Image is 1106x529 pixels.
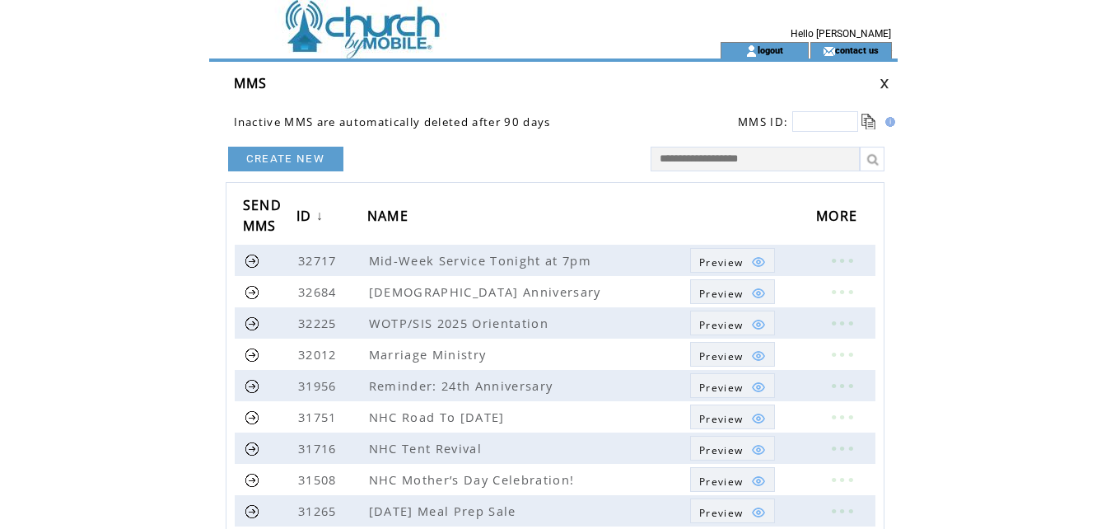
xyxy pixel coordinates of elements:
[369,283,605,300] span: [DEMOGRAPHIC_DATA] Anniversary
[699,287,743,301] span: Show MMS preview
[369,252,595,269] span: Mid-Week Service Tonight at 7pm
[880,117,895,127] img: help.gif
[751,349,766,363] img: eye.png
[298,283,341,300] span: 32684
[690,436,775,461] a: Preview
[369,503,520,519] span: [DATE] Meal Prep Sale
[690,248,775,273] a: Preview
[751,255,766,269] img: eye.png
[699,381,743,395] span: Show MMS preview
[751,380,766,395] img: eye.png
[298,346,341,363] span: 32012
[751,411,766,426] img: eye.png
[369,471,579,488] span: NHC Mother’s Day Celebration!
[745,44,758,58] img: account_icon.gif
[367,203,413,233] span: NAME
[835,44,879,55] a: contact us
[228,147,343,171] a: CREATE NEW
[690,342,775,367] a: Preview
[751,442,766,457] img: eye.png
[298,503,341,519] span: 31265
[298,409,341,425] span: 31751
[751,286,766,301] img: eye.png
[369,315,553,331] span: WOTP/SIS 2025 Orientation
[758,44,783,55] a: logout
[791,28,891,40] span: Hello [PERSON_NAME]
[699,412,743,426] span: Show MMS preview
[234,74,268,92] span: MMS
[690,467,775,492] a: Preview
[823,44,835,58] img: contact_us_icon.gif
[690,499,775,523] a: Preview
[296,202,328,232] a: ID↓
[298,471,341,488] span: 31508
[296,203,316,233] span: ID
[234,115,551,129] span: Inactive MMS are automatically deleted after 90 days
[699,506,743,520] span: Show MMS preview
[298,315,341,331] span: 32225
[699,475,743,489] span: Show MMS preview
[369,346,491,363] span: Marriage Ministry
[699,443,743,457] span: Show MMS preview
[298,377,341,394] span: 31956
[243,192,282,243] span: SEND MMS
[369,409,509,425] span: NHC Road To [DATE]
[816,203,861,233] span: MORE
[699,255,743,269] span: Show MMS preview
[690,405,775,429] a: Preview
[298,252,341,269] span: 32717
[751,317,766,332] img: eye.png
[751,505,766,520] img: eye.png
[298,440,341,456] span: 31716
[699,318,743,332] span: Show MMS preview
[751,474,766,489] img: eye.png
[367,202,417,232] a: NAME
[738,115,788,129] span: MMS ID:
[690,311,775,335] a: Preview
[690,373,775,398] a: Preview
[699,349,743,363] span: Show MMS preview
[369,377,558,394] span: Reminder: 24th Anniversary
[690,279,775,304] a: Preview
[369,440,486,456] span: NHC Tent Revival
